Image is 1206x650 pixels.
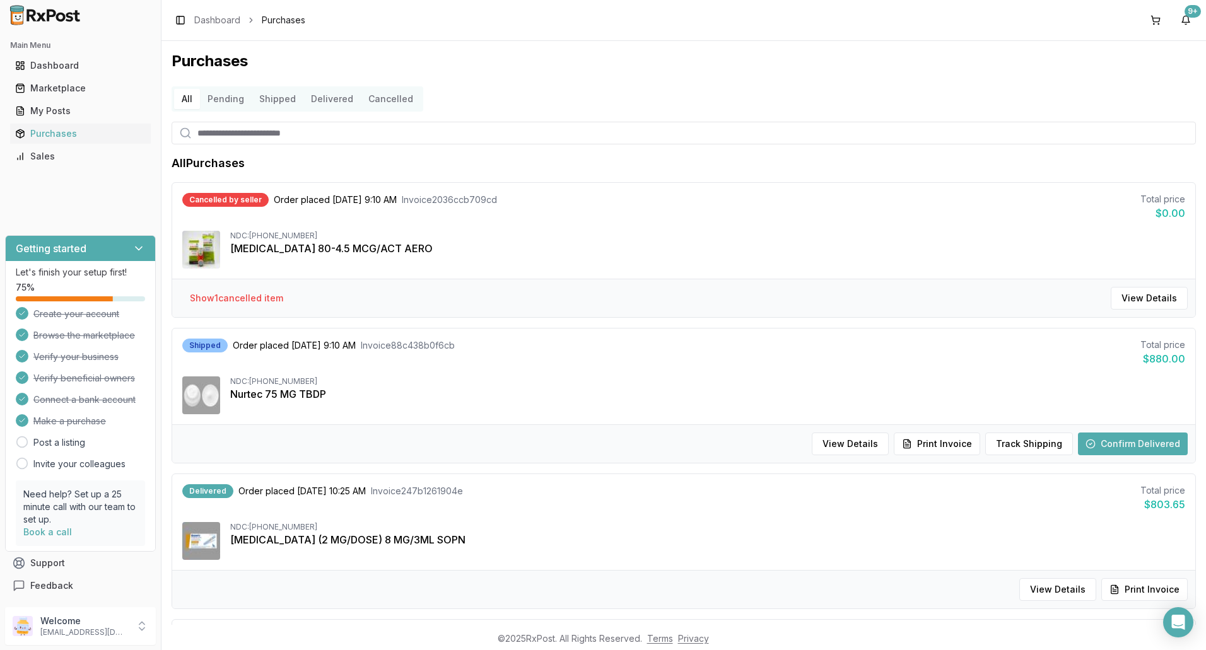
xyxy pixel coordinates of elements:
[182,231,220,269] img: Symbicort 80-4.5 MCG/ACT AERO
[238,485,366,497] span: Order placed [DATE] 10:25 AM
[194,14,305,26] nav: breadcrumb
[16,281,35,294] span: 75 %
[230,532,1185,547] div: [MEDICAL_DATA] (2 MG/DOSE) 8 MG/3ML SOPN
[15,150,146,163] div: Sales
[894,432,980,455] button: Print Invoice
[5,78,156,98] button: Marketplace
[10,54,151,77] a: Dashboard
[262,14,305,26] span: Purchases
[1140,484,1185,497] div: Total price
[1019,578,1096,601] button: View Details
[402,194,497,206] span: Invoice 2036ccb709cd
[194,14,240,26] a: Dashboard
[33,393,136,406] span: Connect a bank account
[1140,206,1185,221] div: $0.00
[10,100,151,122] a: My Posts
[252,89,303,109] button: Shipped
[1163,607,1193,637] div: Open Intercom Messenger
[678,633,709,644] a: Privacy
[182,193,269,207] div: Cancelled by seller
[10,40,151,50] h2: Main Menu
[172,154,245,172] h1: All Purchases
[182,484,233,498] div: Delivered
[16,266,145,279] p: Let's finish your setup first!
[174,89,200,109] button: All
[40,627,128,637] p: [EMAIL_ADDRESS][DOMAIN_NAME]
[10,122,151,145] a: Purchases
[230,522,1185,532] div: NDC: [PHONE_NUMBER]
[1111,287,1188,310] button: View Details
[23,526,72,537] a: Book a call
[233,339,356,352] span: Order placed [DATE] 9:10 AM
[10,145,151,168] a: Sales
[1101,578,1188,601] button: Print Invoice
[13,616,33,636] img: User avatar
[15,105,146,117] div: My Posts
[15,127,146,140] div: Purchases
[182,339,228,352] div: Shipped
[40,615,128,627] p: Welcome
[5,146,156,166] button: Sales
[15,59,146,72] div: Dashboard
[1185,5,1201,18] div: 9+
[10,77,151,100] a: Marketplace
[985,432,1073,455] button: Track Shipping
[1140,351,1185,366] div: $880.00
[23,488,138,526] p: Need help? Set up a 25 minute call with our team to set up.
[172,51,1196,71] h1: Purchases
[33,458,126,470] a: Invite your colleagues
[5,101,156,121] button: My Posts
[33,436,85,449] a: Post a listing
[200,89,252,109] button: Pending
[5,5,86,25] img: RxPost Logo
[5,574,156,597] button: Feedback
[230,231,1185,241] div: NDC: [PHONE_NUMBER]
[1140,339,1185,351] div: Total price
[180,287,293,310] button: Show1cancelled item
[33,351,119,363] span: Verify your business
[274,194,397,206] span: Order placed [DATE] 9:10 AM
[182,522,220,560] img: Ozempic (2 MG/DOSE) 8 MG/3ML SOPN
[1078,432,1188,455] button: Confirm Delivered
[15,82,146,95] div: Marketplace
[647,633,673,644] a: Terms
[30,579,73,592] span: Feedback
[1140,497,1185,512] div: $803.65
[33,329,135,342] span: Browse the marketplace
[361,339,455,352] span: Invoice 88c438b0f6cb
[5,55,156,76] button: Dashboard
[33,372,135,385] span: Verify beneficial owners
[230,386,1185,402] div: Nurtec 75 MG TBDP
[5,552,156,574] button: Support
[303,89,361,109] button: Delivered
[33,415,106,427] span: Make a purchase
[33,308,119,320] span: Create your account
[230,241,1185,256] div: [MEDICAL_DATA] 80-4.5 MCG/ACT AERO
[182,376,220,414] img: Nurtec 75 MG TBDP
[5,124,156,144] button: Purchases
[1140,193,1185,206] div: Total price
[371,485,463,497] span: Invoice 247b1261904e
[812,432,889,455] button: View Details
[16,241,86,256] h3: Getting started
[361,89,421,109] button: Cancelled
[230,376,1185,386] div: NDC: [PHONE_NUMBER]
[1176,10,1196,30] button: 9+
